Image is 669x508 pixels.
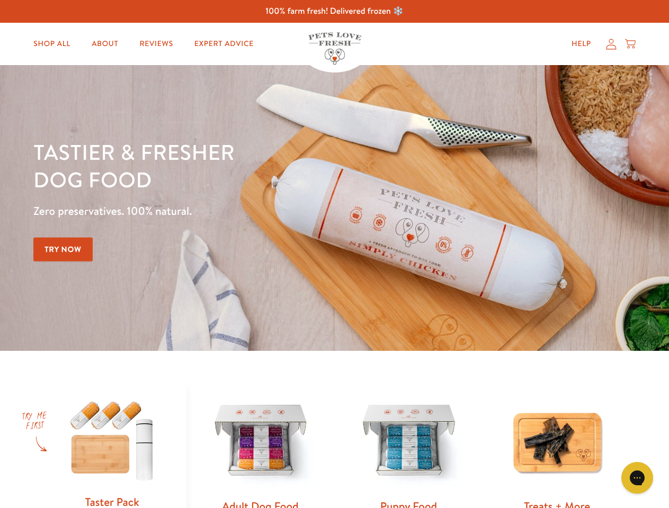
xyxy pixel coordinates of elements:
[563,33,600,55] a: Help
[308,32,361,65] img: Pets Love Fresh
[33,138,435,193] h1: Tastier & fresher dog food
[33,202,435,221] p: Zero preservatives. 100% natural.
[83,33,127,55] a: About
[25,33,79,55] a: Shop All
[33,238,93,261] a: Try Now
[131,33,181,55] a: Reviews
[186,33,262,55] a: Expert Advice
[616,458,658,497] iframe: Gorgias live chat messenger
